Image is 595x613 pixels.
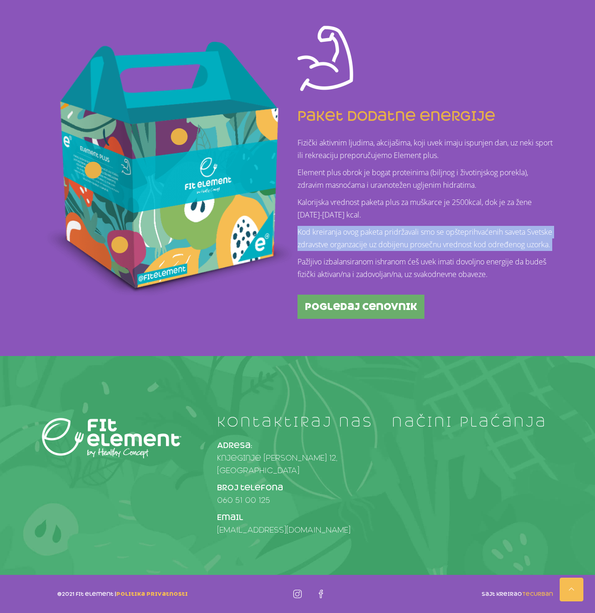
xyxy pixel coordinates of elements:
[217,415,378,429] h4: kontaktiraj nas
[217,495,270,505] a: 060 51 00 125
[116,591,188,597] a: politika privatnosti
[297,110,553,123] h4: paket dodatne energije
[217,439,378,477] p: Knjeginje [PERSON_NAME] 12, [GEOGRAPHIC_DATA]
[392,415,553,429] h4: načini plaćanja
[297,256,553,281] p: Pažljivo izbalansiranom ishranom ćeš uvek imati dovoljno energije da budeš fizički aktivan/na i z...
[297,166,553,191] p: Element plus obrok je bogat proteinima (biljnog i životinjskog porekla), zdravim masnoćama i urav...
[217,513,243,522] strong: Email
[297,196,553,221] p: Kalorijska vrednost paketa plus za muškarce je 2500kcal, dok je za žene [DATE]-[DATE] kcal.
[217,441,252,450] strong: Adresa:
[522,591,553,597] a: TecUrban
[392,590,553,599] p: sajt kreirao
[297,137,553,162] p: Fizički aktivnim ljudima, akcijašima, koji uvek imaju ispunjen dan, uz neki sport ili rekreaciju ...
[297,295,424,319] a: pogledaj cenovnik
[305,302,417,311] span: pogledaj cenovnik
[42,590,203,599] p: ©2021 fit element |
[217,483,283,493] strong: Broj telefona
[217,525,350,535] a: [EMAIL_ADDRESS][DOMAIN_NAME]
[297,226,553,251] p: Kod kreiranja ovog paketa pridržavali smo se opšteprihvaćenih saveta Svetske zdravstve organzacij...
